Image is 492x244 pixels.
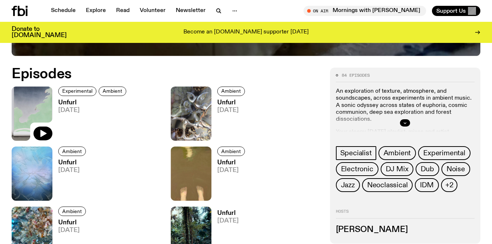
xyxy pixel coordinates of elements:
span: 84 episodes [342,73,370,77]
h3: Unfurl [217,100,247,106]
span: Specialist [340,149,372,157]
a: Neoclassical [362,178,413,192]
a: Noise [441,162,470,176]
span: Support Us [436,8,466,14]
a: Experimental [58,87,96,96]
span: Experimental [423,149,465,157]
a: Read [112,6,134,16]
h2: Hosts [336,209,475,218]
a: Explore [82,6,110,16]
span: IDM [420,181,433,189]
a: DJ Mix [381,162,414,176]
h3: [PERSON_NAME] [336,226,475,234]
span: Ambient [384,149,411,157]
span: Neoclassical [367,181,408,189]
a: Ambient [378,146,416,160]
a: Ambient [58,147,86,156]
span: Ambient [221,88,241,94]
a: Ambient [99,87,126,96]
a: Newsletter [171,6,210,16]
button: On AirMornings with [PERSON_NAME] [303,6,426,16]
a: Experimental [418,146,471,160]
span: [DATE] [217,218,239,224]
span: +2 [445,181,453,189]
span: [DATE] [58,107,128,113]
a: IDM [415,178,439,192]
span: Noise [447,165,465,173]
h3: Unfurl [58,100,128,106]
a: Jazz [336,178,360,192]
a: Unfurl[DATE] [211,100,247,141]
a: Unfurl[DATE] [211,160,247,201]
p: An exploration of texture, atmosphere, and soundscapes, across experiments in ambient music. A so... [336,88,475,123]
h3: Unfurl [58,160,88,166]
h3: Unfurl [217,160,247,166]
span: [DATE] [58,167,88,173]
span: Ambient [221,148,241,154]
button: +2 [441,178,458,192]
button: Support Us [432,6,480,16]
span: Ambient [103,88,122,94]
h3: Donate to [DOMAIN_NAME] [12,26,67,39]
span: Ambient [62,148,82,154]
a: Unfurl[DATE] [52,160,88,201]
span: Electronic [341,165,373,173]
span: [DATE] [217,167,247,173]
h2: Episodes [12,68,321,81]
span: Dub [421,165,434,173]
span: Experimental [62,88,92,94]
span: DJ Mix [386,165,409,173]
a: Unfurl[DATE] [52,100,128,141]
span: [DATE] [58,227,88,233]
p: Become an [DOMAIN_NAME] supporter [DATE] [183,29,309,36]
span: [DATE] [217,107,247,113]
h3: Unfurl [217,210,239,216]
a: Specialist [336,146,376,160]
a: Ambient [58,207,86,216]
h3: Unfurl [58,220,88,226]
a: Electronic [336,162,378,176]
span: Ambient [62,209,82,214]
span: Jazz [341,181,355,189]
a: Schedule [47,6,80,16]
a: Volunteer [135,6,170,16]
a: Ambient [217,87,245,96]
a: Ambient [217,147,245,156]
a: Dub [416,162,439,176]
